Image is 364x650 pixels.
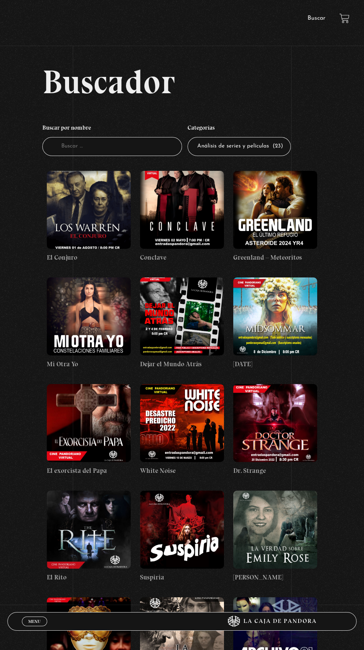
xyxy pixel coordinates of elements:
[140,359,224,369] h4: Dejar el Mundo Atrás
[233,384,317,476] a: Dr. Strange
[47,277,131,369] a: Mi Otra Yo
[233,572,317,582] h4: [PERSON_NAME]
[140,384,224,476] a: White Noise
[188,121,291,137] h4: Categorías
[233,277,317,369] a: [DATE]
[140,466,224,476] h4: White Noise
[140,572,224,582] h4: Suspiria
[233,491,317,582] a: [PERSON_NAME]
[42,121,182,137] h4: Buscar por nombre
[28,619,40,624] span: Menu
[308,15,325,21] a: Buscar
[47,466,131,476] h4: El exorcista del Papa
[47,491,131,582] a: El Rito
[47,384,131,476] a: El exorcista del Papa
[233,253,317,263] h4: Greenland – Meteoritos
[140,491,224,582] a: Suspiria
[47,572,131,582] h4: El Rito
[42,65,357,98] h2: Buscador
[140,253,224,263] h4: Conclave
[233,466,317,476] h4: Dr. Strange
[47,359,131,369] h4: Mi Otra Yo
[233,171,317,263] a: Greenland – Meteoritos
[47,171,131,263] a: El Conjuro
[140,171,224,263] a: Conclave
[140,277,224,369] a: Dejar el Mundo Atrás
[26,625,43,630] span: Cerrar
[233,359,317,369] h4: [DATE]
[47,253,131,263] h4: El Conjuro
[339,13,350,23] a: View your shopping cart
